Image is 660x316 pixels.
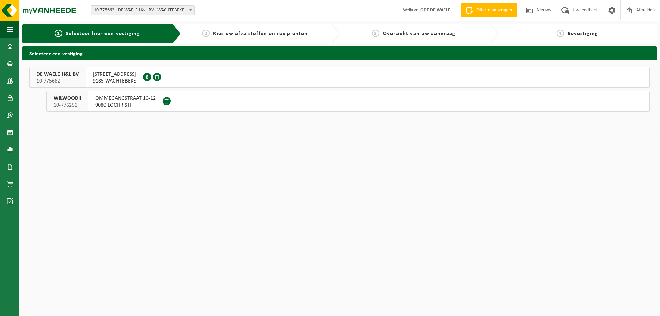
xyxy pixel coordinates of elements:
[55,30,62,37] span: 1
[29,67,650,88] button: DE WAELE H&L BV 10-775662 [STREET_ADDRESS]9185 WACHTEBEKE
[95,95,156,102] span: OMMEGANGSTRAAT 10-12
[383,31,455,36] span: Overzicht van uw aanvraag
[202,30,210,37] span: 2
[36,71,79,78] span: DE WAELE H&L BV
[54,95,81,102] span: WILWOODII
[91,6,194,15] span: 10-775662 - DE WAELE H&L BV - WACHTEBEKE
[95,102,156,109] span: 9080 LOCHRISTI
[372,30,379,37] span: 3
[36,78,79,85] span: 10-775662
[22,46,657,60] h2: Selecteer een vestiging
[46,91,650,112] button: WILWOODII 10-776251 OMMEGANGSTRAAT 10-129080 LOCHRISTI
[568,31,598,36] span: Bevestiging
[93,78,136,85] span: 9185 WACHTEBEKE
[557,30,564,37] span: 4
[475,7,514,14] span: Offerte aanvragen
[93,71,136,78] span: [STREET_ADDRESS]
[213,31,308,36] span: Kies uw afvalstoffen en recipiënten
[54,102,81,109] span: 10-776251
[461,3,517,17] a: Offerte aanvragen
[66,31,140,36] span: Selecteer hier een vestiging
[91,5,195,15] span: 10-775662 - DE WAELE H&L BV - WACHTEBEKE
[418,8,450,13] strong: LODE DE WAELE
